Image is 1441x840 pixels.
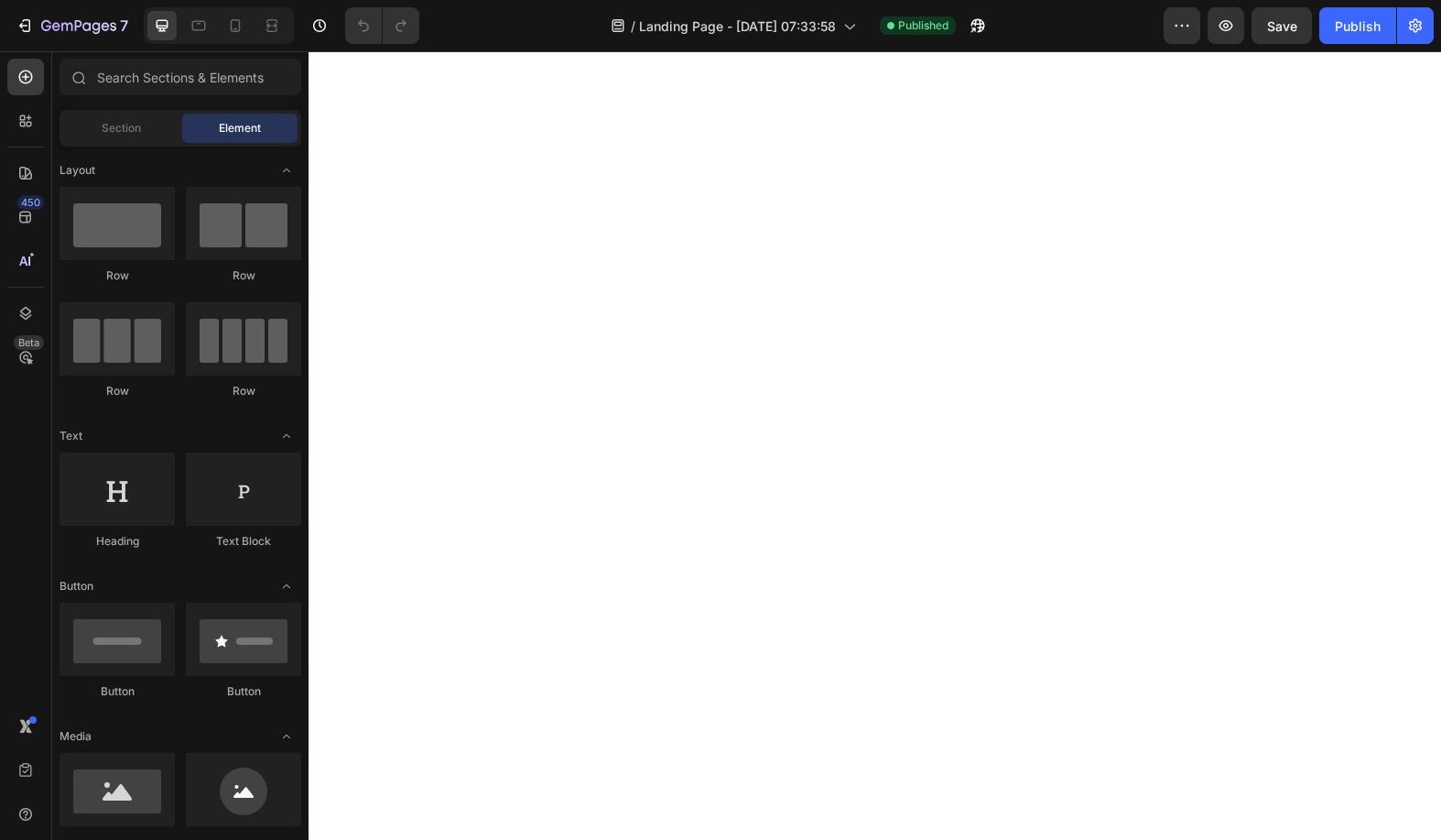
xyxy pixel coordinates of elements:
[60,162,95,179] span: Layout
[120,15,128,37] p: 7
[60,383,175,399] div: Row
[272,156,301,185] span: Toggle open
[186,267,301,284] div: Row
[17,195,44,210] div: 450
[60,533,175,550] div: Heading
[186,533,301,550] div: Text Block
[219,120,261,136] span: Element
[309,51,1441,840] iframe: Design area
[60,267,175,284] div: Row
[14,335,44,350] div: Beta
[1251,7,1312,44] button: Save
[186,383,301,399] div: Row
[272,722,301,751] span: Toggle open
[272,572,301,601] span: Toggle open
[102,120,141,136] span: Section
[186,683,301,700] div: Button
[60,578,93,595] span: Button
[898,17,948,34] span: Published
[272,421,301,451] span: Toggle open
[60,683,175,700] div: Button
[60,728,92,745] span: Media
[7,7,136,44] button: 7
[639,16,836,36] span: Landing Page - [DATE] 07:33:58
[1319,7,1396,44] button: Publish
[60,428,82,444] span: Text
[631,16,635,36] span: /
[60,59,301,95] input: Search Sections & Elements
[1335,16,1381,36] div: Publish
[345,7,419,44] div: Undo/Redo
[1267,18,1297,34] span: Save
